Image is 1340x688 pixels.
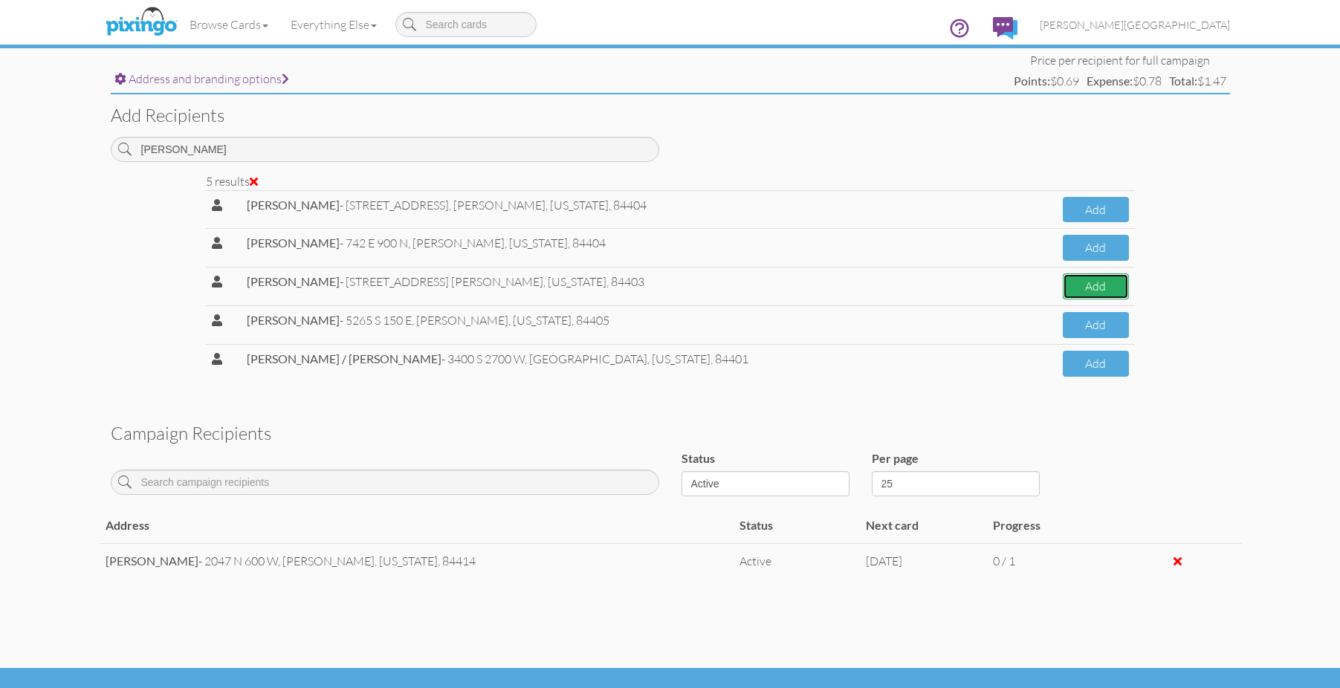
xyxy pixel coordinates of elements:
[412,236,606,250] span: [PERSON_NAME],
[1169,74,1197,88] strong: Total:
[111,423,1230,443] h3: Campaign recipients
[1040,19,1230,31] span: [PERSON_NAME][GEOGRAPHIC_DATA]
[1165,69,1230,94] td: $1.47
[416,313,609,328] span: [PERSON_NAME],
[204,554,280,568] span: 2047 N 600 W,
[1063,351,1129,377] button: Add
[247,198,340,212] strong: [PERSON_NAME]
[100,508,734,543] td: Address
[872,450,919,467] label: Per page
[346,236,410,250] span: 742 E 900 N,
[1010,52,1230,69] td: Price per recipient for full campaign
[106,554,198,568] strong: [PERSON_NAME]
[739,553,855,570] div: Active
[206,173,1135,190] div: 5 results
[572,236,606,250] span: 84404
[102,4,181,41] img: pixingo logo
[715,351,748,366] span: 84401
[993,17,1017,39] img: comments.svg
[111,137,659,162] input: Search contact and group names
[247,198,343,212] span: -
[1063,235,1129,261] button: Add
[1087,74,1133,88] strong: Expense:
[734,508,861,543] td: Status
[279,6,388,43] a: Everything Else
[247,274,340,288] strong: [PERSON_NAME]
[247,351,445,366] span: -
[576,313,609,328] span: 84405
[129,71,289,86] span: Address and branding options
[111,470,659,495] input: Search campaign recipients
[1014,74,1050,88] strong: Points:
[247,236,343,250] span: -
[247,236,340,250] strong: [PERSON_NAME]
[1010,69,1083,94] td: $0.69
[611,274,644,289] span: 84403
[379,554,440,568] span: [US_STATE],
[987,508,1114,543] td: Progress
[866,554,902,568] span: [DATE]
[682,450,715,467] label: Status
[613,198,647,212] span: 84404
[247,274,343,289] span: -
[1029,6,1241,44] a: [PERSON_NAME][GEOGRAPHIC_DATA]
[993,554,1015,568] span: 0 / 1
[652,351,713,366] span: [US_STATE],
[346,198,451,212] span: [STREET_ADDRESS],
[1063,273,1129,299] button: Add
[395,12,537,37] input: Search cards
[548,274,609,289] span: [US_STATE],
[529,351,748,366] span: [GEOGRAPHIC_DATA],
[509,236,570,250] span: [US_STATE],
[178,6,279,43] a: Browse Cards
[513,313,574,328] span: [US_STATE],
[111,106,1230,125] h3: Add recipients
[550,198,611,212] span: [US_STATE],
[453,198,647,212] span: [PERSON_NAME],
[442,554,476,568] span: 84414
[1063,312,1129,338] button: Add
[1083,69,1165,94] td: $0.78
[247,351,441,366] strong: [PERSON_NAME] / [PERSON_NAME]
[346,313,414,328] span: 5265 S 150 E,
[447,351,527,366] span: 3400 S 2700 W,
[282,554,476,568] span: [PERSON_NAME],
[346,274,449,289] span: [STREET_ADDRESS]
[860,508,987,543] td: Next card
[247,313,343,328] span: -
[1063,197,1129,223] button: Add
[247,313,340,327] strong: [PERSON_NAME]
[451,274,644,289] span: [PERSON_NAME],
[106,554,202,568] span: -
